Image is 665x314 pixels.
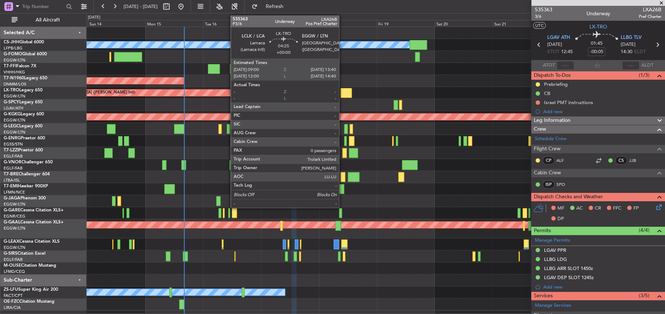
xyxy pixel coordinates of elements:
[435,20,492,27] div: Sat 20
[4,299,19,304] span: OE-FZC
[4,88,43,92] a: LX-TROLegacy 650
[4,57,25,63] a: EGGW/LTN
[4,45,23,51] a: LFPB/LBG
[535,135,567,143] a: Schedule Crew
[248,1,292,12] button: Refresh
[4,190,25,195] a: LFMN/NCE
[4,196,46,200] a: G-JAGAPhenom 300
[4,76,47,80] a: T7-N1960Legacy 650
[639,226,649,234] span: (4/4)
[88,15,100,21] div: [DATE]
[591,40,602,47] span: 01:45
[4,64,36,68] a: T7-FFIFalcon 7X
[556,157,573,164] a: ALF
[547,48,559,56] span: ETOT
[4,112,21,116] span: G-KGKG
[535,13,552,20] span: 3/6
[4,184,18,188] span: T7-EMI
[634,48,646,56] span: ELDT
[4,154,23,159] a: EGLF/FAB
[4,208,20,212] span: G-GARE
[534,116,571,125] span: Leg Information
[639,71,649,79] span: (1/3)
[4,263,21,268] span: M-OUSE
[4,82,26,87] a: DNMM/LOS
[621,34,642,41] span: LLBG TLV
[4,160,53,164] a: G-VNORChallenger 650
[621,41,636,48] span: [DATE]
[544,90,550,96] div: CB
[4,52,22,56] span: G-FOMO
[544,99,593,106] div: Israel PMT instructions
[203,20,261,27] div: Tue 16
[595,205,601,212] span: CR
[4,239,60,244] a: G-LEAXCessna Citation XLS
[88,20,146,27] div: Sun 14
[544,247,566,253] div: LGAV PPR
[633,205,639,212] span: FP
[543,284,661,290] div: Add new
[4,112,44,116] a: G-KGKGLegacy 600
[4,88,19,92] span: LX-TRO
[544,265,593,271] div: LLBG ARR SLOT 1450z
[8,14,79,26] button: All Aircraft
[641,62,653,69] span: ALDT
[4,69,25,75] a: VHHH/HKG
[629,157,645,164] a: JJB
[4,64,16,68] span: T7-FFI
[543,180,555,188] div: ISP
[22,1,64,12] input: Trip Number
[4,94,25,99] a: EGGW/LTN
[621,48,632,56] span: 14:30
[261,20,319,27] div: Wed 17
[4,142,23,147] a: EGSS/STN
[557,215,564,223] span: DP
[377,20,435,27] div: Fri 19
[544,274,594,281] div: LGAV DEP SLOT 1245z
[4,148,43,152] a: T7-LZZIPraetor 600
[4,124,19,128] span: G-LEGC
[4,172,19,176] span: T7-BRE
[4,202,25,207] a: EGGW/LTN
[534,125,546,134] span: Crew
[4,251,45,256] a: G-SIRSCitation Excel
[556,181,573,188] a: SPO
[4,263,56,268] a: M-OUSECitation Mustang
[4,136,21,140] span: G-ENRG
[4,293,23,298] a: FACT/CPT
[4,269,25,274] a: LFMD/CEQ
[589,23,607,31] span: LX-TRO
[576,205,583,212] span: AC
[4,100,43,104] a: G-SPCYLegacy 650
[4,106,23,111] a: LGAV/ATH
[4,251,17,256] span: G-SIRS
[4,220,64,224] a: G-GAALCessna Citation XLS+
[4,299,55,304] a: OE-FZCCitation Mustang
[4,166,23,171] a: EGLF/FAB
[534,227,551,235] span: Permits
[639,292,649,299] span: (3/5)
[124,3,158,10] span: [DATE] - [DATE]
[146,20,203,27] div: Mon 15
[543,108,661,115] div: Add new
[4,287,58,292] a: ZS-LFUSuper King Air 200
[4,184,48,188] a: T7-EMIHawker 900XP
[4,160,21,164] span: G-VNOR
[547,34,570,41] span: LGAV ATH
[543,62,555,69] span: ATOT
[4,52,47,56] a: G-FOMOGlobal 6000
[534,292,553,300] span: Services
[561,48,573,56] span: 12:45
[4,124,43,128] a: G-LEGCLegacy 600
[547,41,562,48] span: [DATE]
[534,193,603,201] span: Dispatch Checks and Weather
[544,81,568,87] div: Prebriefing
[4,100,19,104] span: G-SPCY
[613,205,621,212] span: FFC
[4,40,44,44] a: CS-JHHGlobal 6000
[544,256,567,262] div: LLBG LDG
[4,196,20,200] span: G-JAGA
[4,130,25,135] a: EGGW/LTN
[639,6,661,13] span: LXA26B
[19,17,77,23] span: All Aircraft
